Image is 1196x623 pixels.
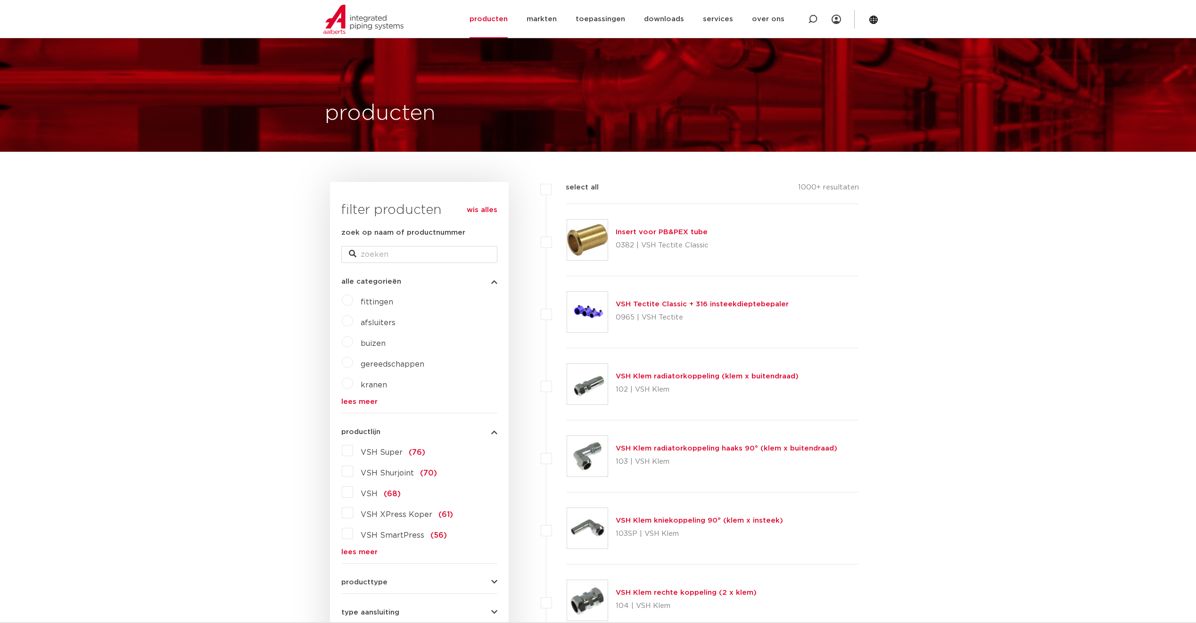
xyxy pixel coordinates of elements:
[616,382,799,397] p: 102 | VSH Klem
[616,517,783,524] a: VSH Klem kniekoppeling 90° (klem x insteek)
[361,449,403,456] span: VSH Super
[325,98,436,129] h1: producten
[430,532,447,539] span: (56)
[341,428,380,435] span: productlijn
[341,579,388,586] span: producttype
[409,449,425,456] span: (76)
[567,508,608,549] img: Thumbnail for VSH Klem kniekoppeling 90° (klem x insteek)
[567,364,608,404] img: Thumbnail for VSH Klem radiatorkoppeling (klem x buitendraad)
[361,340,386,347] a: buizen
[361,381,387,389] a: kranen
[438,511,453,518] span: (61)
[361,298,393,306] a: fittingen
[341,227,465,238] label: zoek op naam of productnummer
[361,532,424,539] span: VSH SmartPress
[616,229,708,236] a: Insert voor PB&PEX tube
[361,490,378,498] span: VSH
[341,201,497,220] h3: filter producten
[384,490,401,498] span: (68)
[616,454,837,469] p: 103 | VSH Klem
[341,609,399,616] span: type aansluiting
[341,609,497,616] button: type aansluiting
[616,526,783,541] p: 103SP | VSH Klem
[616,301,789,308] a: VSH Tectite Classic + 316 insteekdieptebepaler
[616,445,837,452] a: VSH Klem radiatorkoppeling haaks 90° (klem x buitendraad)
[361,361,424,368] a: gereedschappen
[341,428,497,435] button: productlijn
[341,278,497,285] button: alle categorieën
[361,469,414,477] span: VSH Shurjoint
[616,310,789,325] p: 0965 | VSH Tectite
[361,511,432,518] span: VSH XPress Koper
[341,278,401,285] span: alle categorieën
[420,469,437,477] span: (70)
[616,589,757,596] a: VSH Klem rechte koppeling (2 x klem)
[567,220,608,260] img: Thumbnail for Insert voor PB&PEX tube
[467,205,497,216] a: wis alles
[341,549,497,556] a: lees meer
[616,373,799,380] a: VSH Klem radiatorkoppeling (klem x buitendraad)
[616,598,757,614] p: 104 | VSH Klem
[341,579,497,586] button: producttype
[567,292,608,332] img: Thumbnail for VSH Tectite Classic + 316 insteekdieptebepaler
[361,319,396,327] a: afsluiters
[567,436,608,476] img: Thumbnail for VSH Klem radiatorkoppeling haaks 90° (klem x buitendraad)
[616,238,709,253] p: 0382 | VSH Tectite Classic
[798,182,859,197] p: 1000+ resultaten
[341,398,497,405] a: lees meer
[341,246,497,263] input: zoeken
[552,182,599,193] label: select all
[567,580,608,621] img: Thumbnail for VSH Klem rechte koppeling (2 x klem)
